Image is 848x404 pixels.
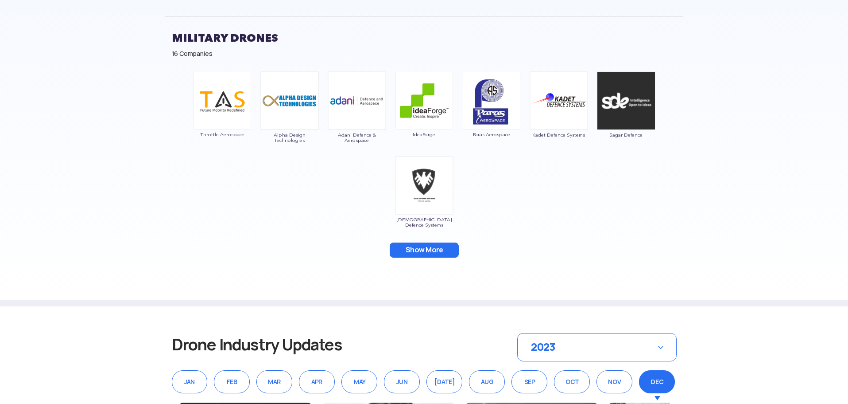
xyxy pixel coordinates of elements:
div: MAY [341,370,377,393]
img: ic_throttle.png [194,72,251,129]
a: Kadet Defence Systems [530,96,588,137]
div: SEP [511,370,547,393]
div: APR [299,370,335,393]
span: Kadet Defence Systems [530,132,588,137]
a: Alpha Design Technologies [260,96,319,143]
img: ic_paras.png [463,72,520,129]
a: Sagar Defence [597,96,655,137]
div: MAR [256,370,292,393]
img: ic_ideaforge.png [395,72,453,129]
img: ic_Sagar%20Defence.png [597,71,655,130]
span: Paras Aerospace [462,132,521,137]
div: FEB [214,370,250,393]
div: JUN [384,370,420,393]
div: [DATE] [426,370,462,393]
a: IdeaForge [395,96,453,137]
button: Show More [390,243,459,258]
div: 16 Companies [172,49,677,58]
span: [DEMOGRAPHIC_DATA] Defence Systems [395,217,453,227]
span: Adani Defence & Aerospace [328,132,386,143]
div: JAN [172,370,208,393]
a: Adani Defence & Aerospace [328,96,386,143]
h2: Military Drones [172,27,677,49]
div: NOV [596,370,632,393]
a: Paras Aerospace [462,96,521,137]
span: Sagar Defence [597,132,655,137]
img: ic_Alpha%20Design%20Technologies.png [260,71,319,130]
div: OCT [554,370,590,393]
span: Throttle Aerospace [193,132,252,137]
span: Alpha Design Technologies [260,132,319,143]
div: DEC [639,370,675,393]
img: ic_Adani%20Defence%20&%20Aerospace.png [328,71,386,130]
span: IdeaForge [395,132,453,137]
img: ic_Kadet%20Defence%20Systems.png [530,71,588,130]
h3: Drone Industry Updates [172,333,375,356]
img: ic_Veda%20Defence%20Systems.png [395,156,453,215]
div: AUG [469,370,505,393]
a: Throttle Aerospace [193,96,252,137]
span: 2023 [531,340,555,354]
